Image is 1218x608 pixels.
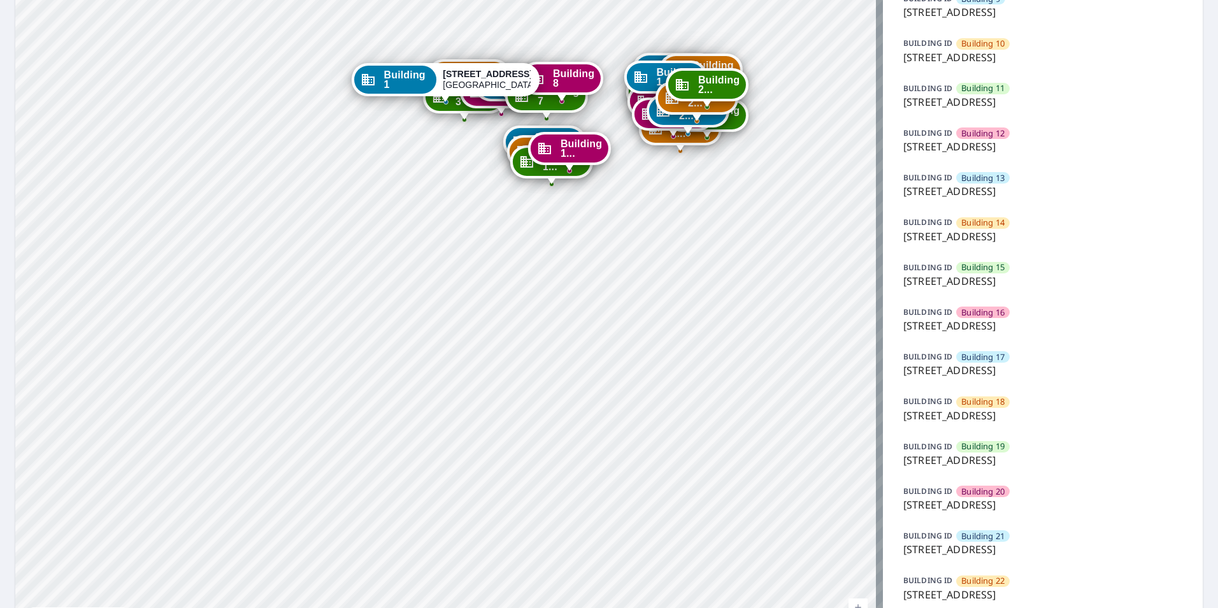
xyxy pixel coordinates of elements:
[961,396,1005,408] span: Building 18
[961,440,1005,452] span: Building 19
[698,75,740,94] span: Building 2...
[903,363,1182,378] p: [STREET_ADDRESS]
[961,82,1005,94] span: Building 11
[903,318,1182,333] p: [STREET_ADDRESS]
[520,62,603,101] div: Dropped pin, building Building 8, Commercial property, 9605 Park Drive Omaha, NE 68127
[624,61,706,100] div: Dropped pin, building Building 17, Commercial property, 9605 Park Drive Omaha, NE 68127
[443,69,531,90] div: [GEOGRAPHIC_DATA]
[903,50,1182,65] p: [STREET_ADDRESS]
[903,172,952,183] p: BUILDING ID
[443,69,533,79] strong: [STREET_ADDRESS]
[961,217,1005,229] span: Building 14
[903,497,1182,512] p: [STREET_ADDRESS]
[903,273,1182,289] p: [STREET_ADDRESS]
[656,68,698,87] span: Building 1...
[503,126,585,165] div: Dropped pin, building Building 9, Commercial property, 9605 Park Drive Omaha, NE 68127
[543,152,584,171] span: Building 1...
[903,4,1182,20] p: [STREET_ADDRESS]
[961,261,1005,273] span: Building 15
[903,229,1182,244] p: [STREET_ADDRESS]
[961,307,1005,319] span: Building 16
[688,89,729,108] span: Building 2...
[455,87,497,106] span: Building 3
[961,575,1005,587] span: Building 22
[903,542,1182,557] p: [STREET_ADDRESS]
[627,85,710,124] div: Dropped pin, building Building 16, Commercial property, 9605 Park Drive Omaha, NE 68127
[632,98,715,137] div: Dropped pin, building Building 20, Commercial property, 9605 Park Drive Omaha, NE 68127
[961,172,1005,184] span: Building 13
[903,587,1182,602] p: [STREET_ADDRESS]
[903,127,952,138] p: BUILDING ID
[632,53,715,92] div: Dropped pin, building Building 13, Commercial property, 9605 Park Drive Omaha, NE 68127
[659,54,742,93] div: Dropped pin, building Building 14, Commercial property, 9605 Park Drive Omaha, NE 68127
[903,83,952,94] p: BUILDING ID
[961,530,1005,542] span: Building 21
[903,139,1182,154] p: [STREET_ADDRESS]
[656,82,738,121] div: Dropped pin, building Building 22, Commercial property, 9605 Park Drive Omaha, NE 68127
[903,351,952,362] p: BUILDING ID
[961,127,1005,140] span: Building 12
[903,307,952,317] p: BUILDING ID
[903,262,952,273] p: BUILDING ID
[903,452,1182,468] p: [STREET_ADDRESS]
[561,139,602,158] span: Building 1...
[352,63,540,103] div: Dropped pin, building Building 1, Commercial property, 9605 Park Drive Omaha, NE 68127
[647,94,729,134] div: Dropped pin, building Building 21, Commercial property, 9605 Park Drive Omaha, NE 68127
[538,87,579,106] span: Building 7
[528,132,611,171] div: Dropped pin, building Building 12, Commercial property, 9605 Park Drive Omaha, NE 68127
[903,94,1182,110] p: [STREET_ADDRESS]
[903,441,952,452] p: BUILDING ID
[692,61,733,80] span: Building 1...
[903,184,1182,199] p: [STREET_ADDRESS]
[666,68,749,108] div: Dropped pin, building Building 23, Commercial property, 9605 Park Drive Omaha, NE 68127
[903,217,952,228] p: BUILDING ID
[384,70,431,89] span: Building 1
[903,575,952,586] p: BUILDING ID
[961,38,1005,50] span: Building 10
[510,145,593,185] div: Dropped pin, building Building 11, Commercial property, 9605 Park Drive Omaha, NE 68127
[903,530,952,541] p: BUILDING ID
[553,69,594,88] span: Building 8
[903,38,952,48] p: BUILDING ID
[507,135,590,175] div: Dropped pin, building Building 10, Commercial property, 9605 Park Drive Omaha, NE 68127
[903,396,952,407] p: BUILDING ID
[961,351,1005,363] span: Building 17
[961,486,1005,498] span: Building 20
[903,408,1182,423] p: [STREET_ADDRESS]
[903,486,952,496] p: BUILDING ID
[427,59,510,99] div: Dropped pin, building Building 2, Commercial property, 9605 Park Drive Omaha, NE 68127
